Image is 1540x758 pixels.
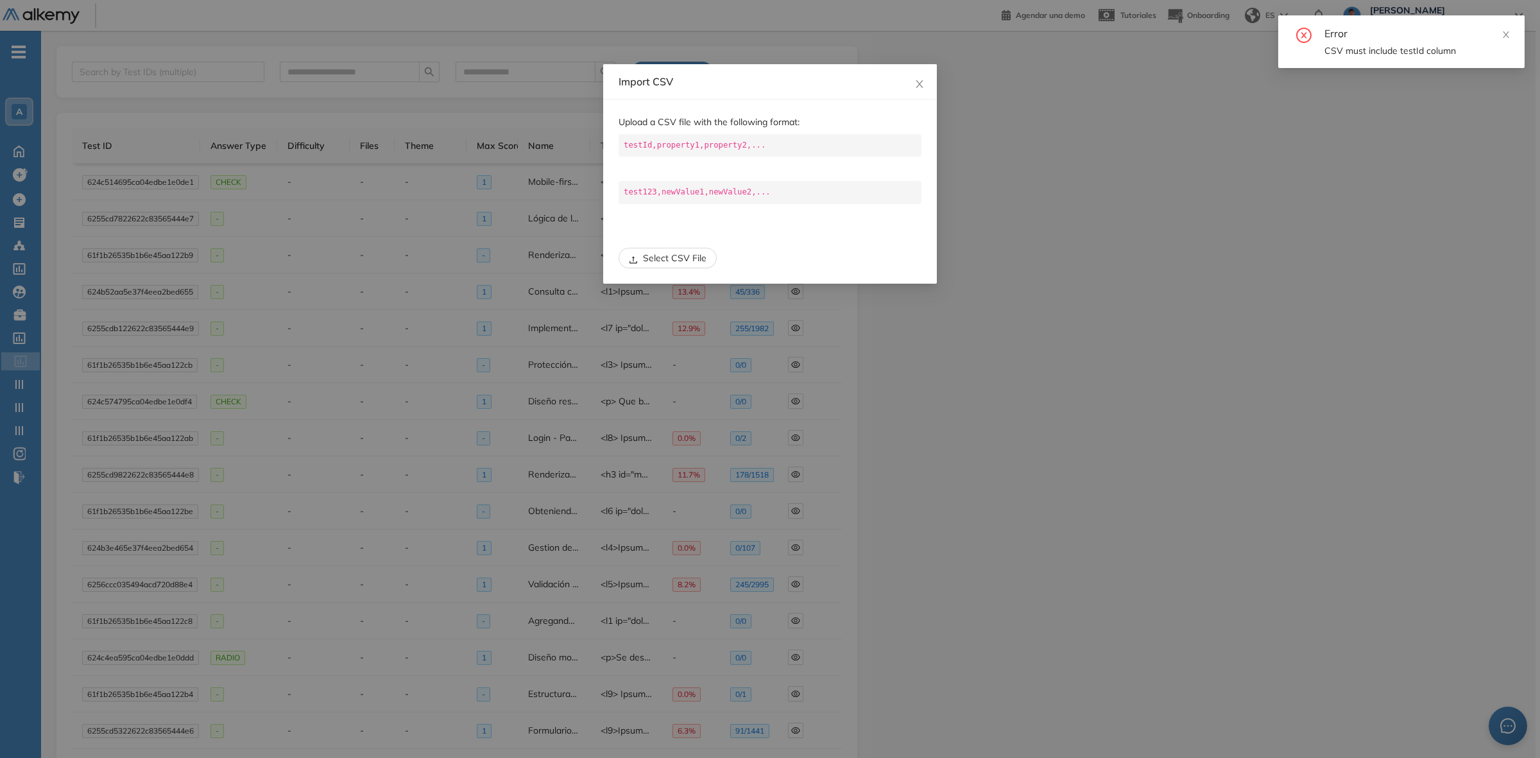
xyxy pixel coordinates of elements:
[619,248,717,268] button: uploadSelect CSV File
[1324,26,1509,41] div: Error
[619,115,921,129] p: Upload a CSV file with the following format:
[619,134,921,157] code: testId,property1,property2,...
[619,181,921,203] code: test123,newValue1,newValue2,...
[643,251,706,265] span: Select CSV File
[914,79,925,89] span: close
[619,74,921,89] div: Import CSV
[629,254,638,264] span: upload
[619,252,717,264] span: uploadSelect CSV File
[1296,26,1312,43] span: close-circle
[1502,30,1510,39] span: close
[1324,44,1509,58] div: CSV must include testId column
[902,64,937,99] button: Close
